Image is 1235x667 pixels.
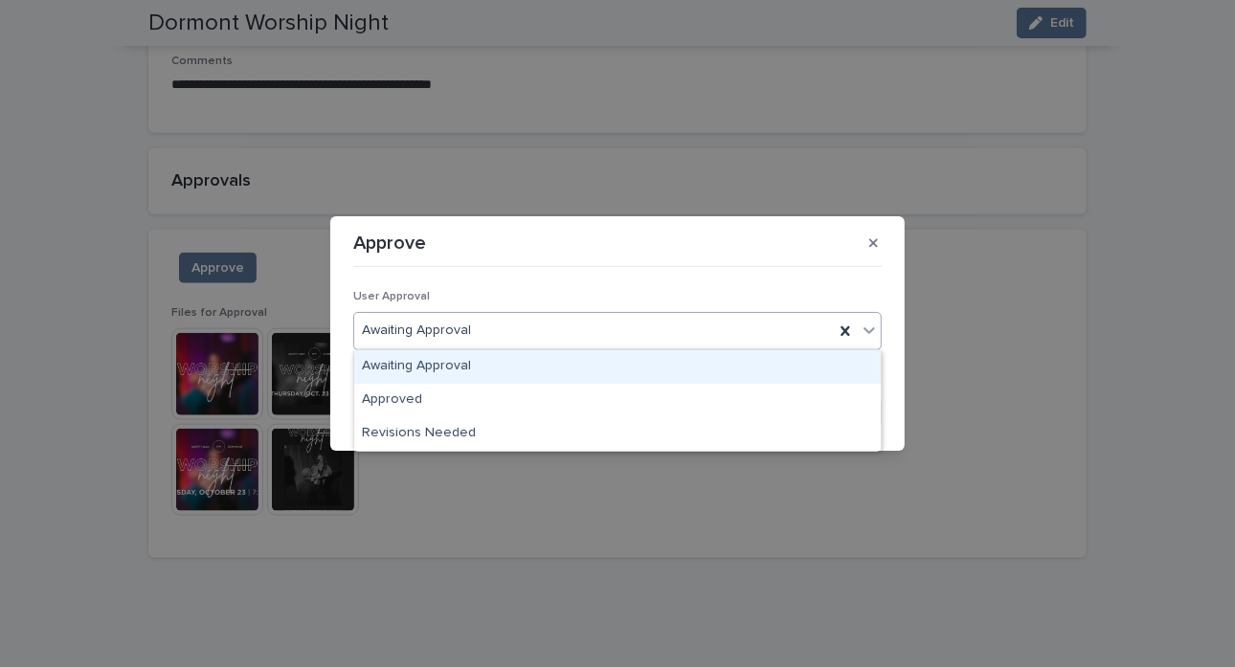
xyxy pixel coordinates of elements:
div: Awaiting Approval [354,350,881,384]
span: Awaiting Approval [362,321,471,341]
span: User Approval [353,291,430,302]
p: Approve [353,232,426,255]
div: Revisions Needed [354,417,881,451]
div: Approved [354,384,881,417]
